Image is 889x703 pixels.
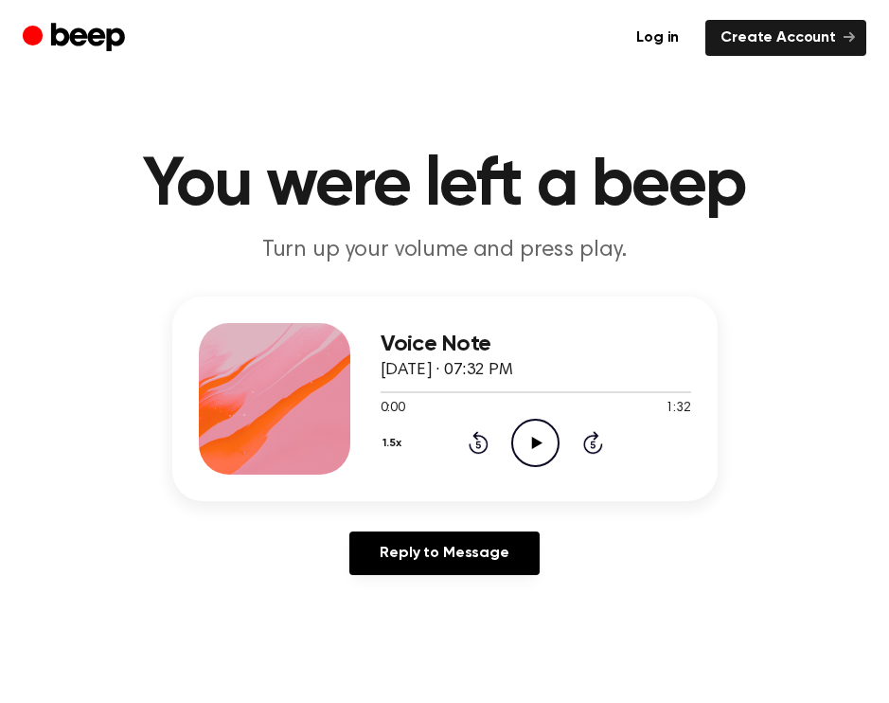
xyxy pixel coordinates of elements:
a: Beep [23,20,130,57]
p: Turn up your volume and press play. [81,235,809,266]
h1: You were left a beep [23,152,866,220]
a: Create Account [705,20,866,56]
button: 1.5x [381,427,409,460]
span: 1:32 [666,399,690,419]
span: [DATE] · 07:32 PM [381,362,513,379]
a: Reply to Message [349,532,539,575]
a: Log in [621,20,694,56]
span: 0:00 [381,399,405,419]
h3: Voice Note [381,332,691,357]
